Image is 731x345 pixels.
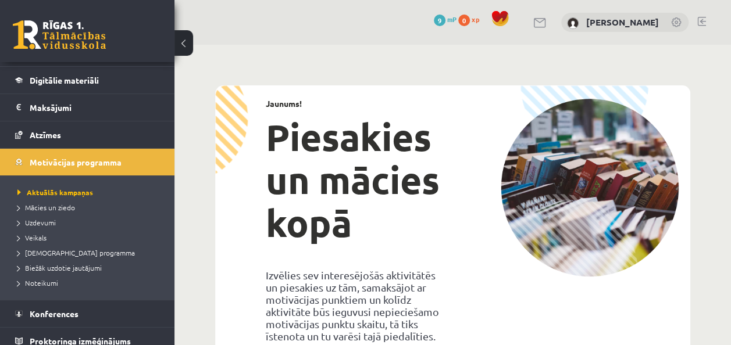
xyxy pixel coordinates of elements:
a: Aktuālās kampaņas [17,187,163,197]
span: 9 [434,15,445,26]
a: Veikals [17,232,163,243]
a: Konferences [15,300,160,327]
span: Motivācijas programma [30,157,122,167]
a: Uzdevumi [17,217,163,228]
a: Motivācijas programma [15,149,160,175]
span: xp [472,15,479,24]
span: Aktuālās kampaņas [17,188,93,197]
img: campaign-image-1c4f3b39ab1f89d1fca25a8facaab35ebc8e40cf20aedba61fd73fb4233361ac.png [501,99,679,276]
h1: Piesakies un mācies kopā [266,116,444,245]
a: 9 mP [434,15,457,24]
a: Atzīmes [15,121,160,148]
a: [DEMOGRAPHIC_DATA] programma [17,247,163,258]
span: Atzīmes [30,130,61,140]
a: Biežāk uzdotie jautājumi [17,263,163,273]
a: Digitālie materiāli [15,67,160,94]
span: Konferences [30,308,79,319]
strong: Jaunums! [266,98,302,109]
a: 0 xp [458,15,485,24]
img: Irēna Staģe [567,17,579,29]
span: Uzdevumi [17,218,56,227]
span: Digitālie materiāli [30,75,99,85]
span: Biežāk uzdotie jautājumi [17,263,102,272]
a: Rīgas 1. Tālmācības vidusskola [13,20,106,49]
span: Noteikumi [17,278,58,287]
span: 0 [458,15,470,26]
legend: Maksājumi [30,94,160,121]
p: Izvēlies sev interesējošās aktivitātēs un piesakies uz tām, samaksājot ar motivācijas punktiem un... [266,269,444,342]
a: Maksājumi [15,94,160,121]
a: Noteikumi [17,278,163,288]
span: [DEMOGRAPHIC_DATA] programma [17,248,135,257]
a: [PERSON_NAME] [586,16,659,28]
span: mP [447,15,457,24]
a: Mācies un ziedo [17,202,163,213]
span: Mācies un ziedo [17,203,75,212]
span: Veikals [17,233,47,242]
